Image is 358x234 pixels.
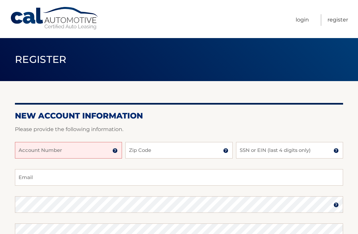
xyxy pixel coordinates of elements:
h2: New Account Information [15,111,343,121]
p: Please provide the following information. [15,125,343,134]
span: Register [15,53,67,66]
input: Email [15,169,343,186]
input: SSN or EIN (last 4 digits only) [236,142,343,159]
a: Register [328,14,348,26]
a: Login [296,14,309,26]
input: Account Number [15,142,122,159]
img: tooltip.svg [112,148,118,153]
img: tooltip.svg [223,148,228,153]
input: Zip Code [125,142,232,159]
img: tooltip.svg [333,202,339,208]
img: tooltip.svg [333,148,339,153]
a: Cal Automotive [10,7,99,30]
